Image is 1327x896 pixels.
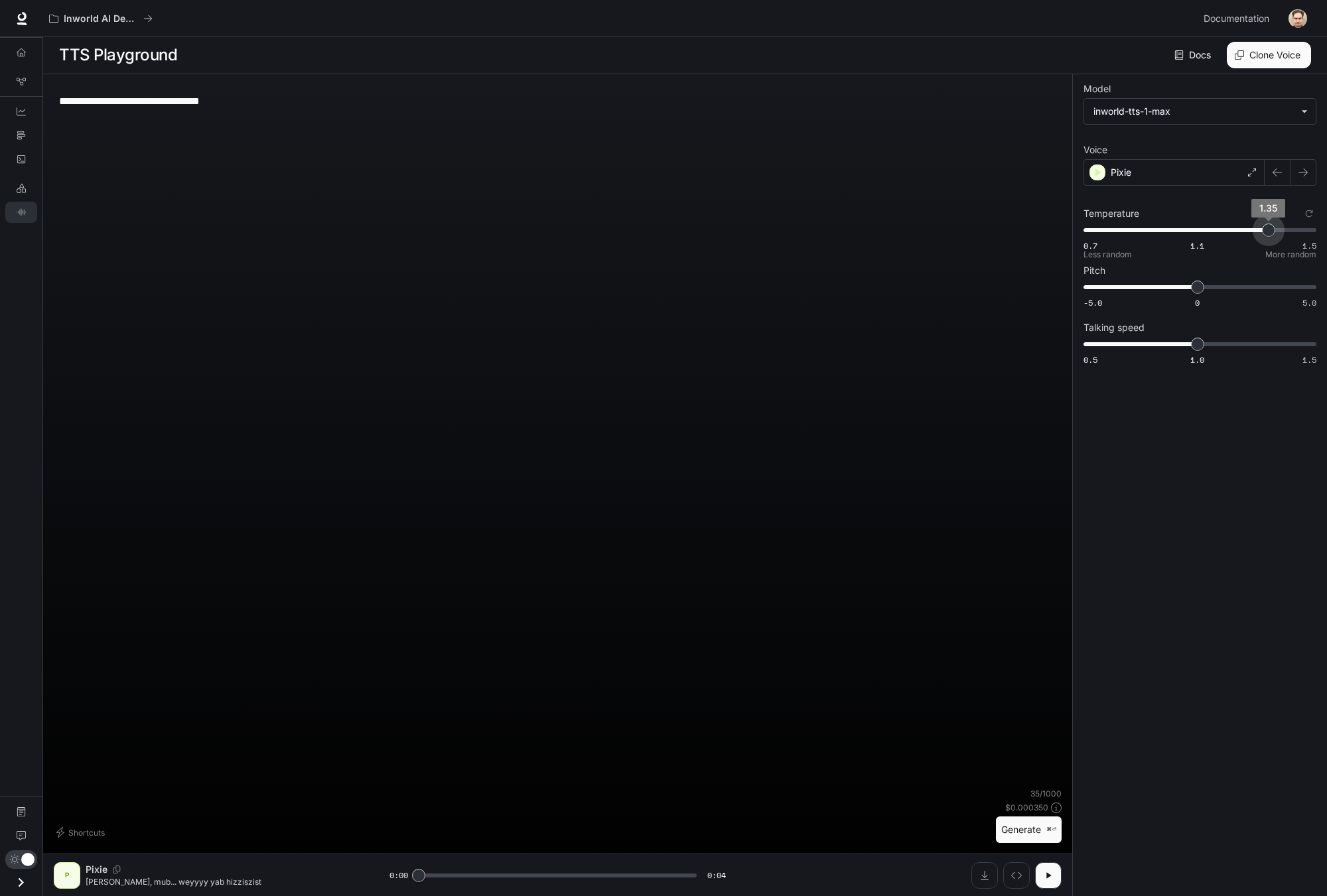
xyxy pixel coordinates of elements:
[1285,5,1311,32] button: User avatar
[56,865,78,886] div: P
[996,816,1062,844] button: Generate⌘⏎
[1227,42,1311,68] button: Clone Voice
[5,825,37,846] a: Feedback
[1204,11,1269,27] span: Documentation
[1093,105,1294,118] div: inworld-tts-1-max
[1195,297,1200,308] span: 0
[5,101,37,122] a: Dashboards
[1083,266,1105,275] p: Pitch
[1083,209,1139,218] p: Temperature
[1265,251,1316,259] p: More random
[5,202,37,223] a: TTS Playground
[1083,145,1107,155] p: Voice
[707,869,726,882] span: 0:04
[971,862,998,889] button: Download audio
[64,13,138,25] p: Inworld AI Demos
[1003,862,1030,889] button: Inspect
[5,125,37,146] a: Traces
[1190,240,1204,251] span: 1.1
[1198,5,1279,32] a: Documentation
[43,5,159,32] button: All workspaces
[1046,826,1056,834] p: ⌘⏎
[1083,240,1097,251] span: 0.7
[5,178,37,199] a: LLM Playground
[5,71,37,92] a: Graph Registry
[1190,354,1204,365] span: 1.0
[1083,354,1097,365] span: 0.5
[1030,788,1062,799] p: 35 / 1000
[1302,240,1316,251] span: 1.5
[5,801,37,822] a: Documentation
[1111,166,1131,179] p: Pixie
[1302,206,1316,221] button: Reset to default
[1083,297,1102,308] span: -5.0
[86,876,358,887] p: [PERSON_NAME], mub... weyyyy yab hizziszist
[1172,42,1216,68] a: Docs
[107,865,126,873] button: Copy Voice ID
[86,863,107,876] p: Pixie
[389,869,408,882] span: 0:00
[1083,323,1145,332] p: Talking speed
[1083,84,1111,94] p: Model
[1289,9,1307,28] img: User avatar
[1005,802,1048,813] p: $ 0.000350
[1302,354,1316,365] span: 1.5
[1084,99,1316,124] div: inworld-tts-1-max
[5,149,37,170] a: Logs
[59,42,177,68] h1: TTS Playground
[54,822,110,843] button: Shortcuts
[5,42,37,63] a: Overview
[1302,297,1316,308] span: 5.0
[21,852,35,866] span: Dark mode toggle
[6,869,36,896] button: Open drawer
[1083,251,1132,259] p: Less random
[1259,202,1277,214] span: 1.35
